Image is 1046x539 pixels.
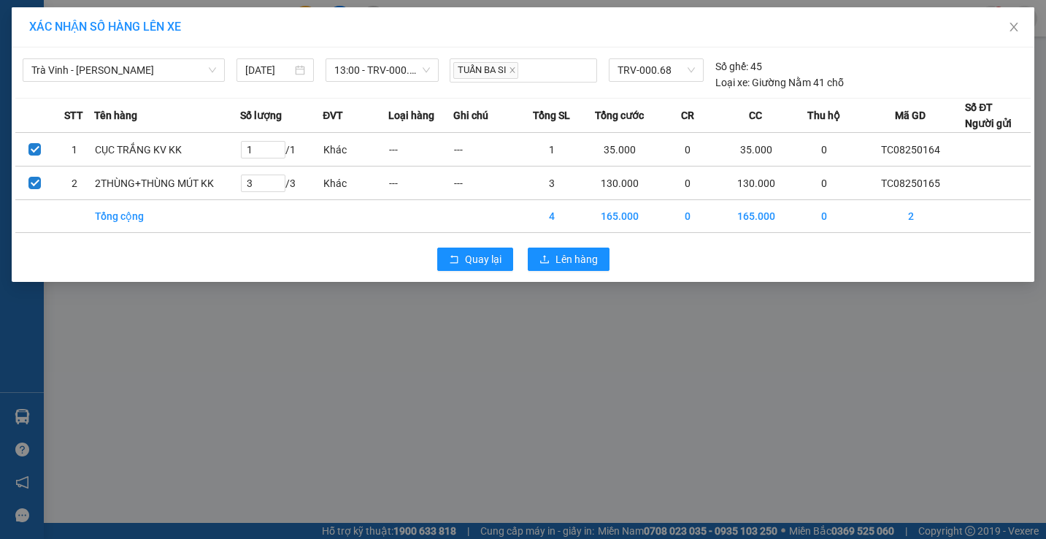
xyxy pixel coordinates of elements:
span: TUẤN BA SI [453,62,518,79]
td: 0 [655,200,720,233]
td: 130.000 [720,167,791,200]
td: 35.000 [585,133,655,167]
td: TC08250165 [857,167,966,200]
td: --- [453,133,519,167]
td: 3 [519,167,585,200]
td: TC08250164 [857,133,966,167]
div: Giường Nằm 41 chỗ [715,74,844,91]
span: rollback [449,254,459,266]
button: rollbackQuay lại [437,248,513,271]
div: Số ĐT Người gửi [965,99,1012,131]
td: / 3 [240,167,323,200]
span: Quay lại [465,251,501,267]
span: Loại xe: [715,74,750,91]
span: 13:00 - TRV-000.68 [334,59,430,81]
span: XÁC NHẬN SỐ HÀNG LÊN XE [29,20,181,34]
td: 2 [857,200,966,233]
td: Tổng cộng [94,200,241,233]
span: Thu hộ [807,107,840,123]
td: 165.000 [585,200,655,233]
span: Số ghế: [715,58,748,74]
td: CỤC TRẮNG KV KK [94,133,241,167]
td: --- [388,167,454,200]
span: close [509,66,516,74]
td: Khác [323,133,388,167]
span: CC [749,107,762,123]
td: 0 [791,167,857,200]
td: 35.000 [720,133,791,167]
span: Trà Vinh - Hồ Chí Minh [31,59,216,81]
td: 1 [55,133,94,167]
span: STT [64,107,83,123]
span: Mã GD [895,107,926,123]
input: 14/08/2025 [245,62,292,78]
td: 2 [55,167,94,200]
td: 4 [519,200,585,233]
td: Khác [323,167,388,200]
td: 0 [655,133,720,167]
span: Ghi chú [453,107,488,123]
td: 1 [519,133,585,167]
span: CR [681,107,694,123]
span: Số lượng [240,107,282,123]
span: Tổng cước [595,107,644,123]
span: Tên hàng [94,107,137,123]
span: Loại hàng [388,107,434,123]
td: 0 [655,167,720,200]
span: ĐVT [323,107,343,123]
td: / 1 [240,133,323,167]
button: uploadLên hàng [528,248,609,271]
div: 45 [715,58,762,74]
span: TRV-000.68 [618,59,694,81]
td: 0 [791,200,857,233]
td: 165.000 [720,200,791,233]
td: --- [453,167,519,200]
span: Lên hàng [555,251,598,267]
span: upload [539,254,550,266]
td: 2THÙNG+THÙNG MÚT KK [94,167,241,200]
td: --- [388,133,454,167]
td: 130.000 [585,167,655,200]
button: Close [993,7,1034,48]
span: Tổng SL [533,107,570,123]
td: 0 [791,133,857,167]
span: close [1008,21,1020,33]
